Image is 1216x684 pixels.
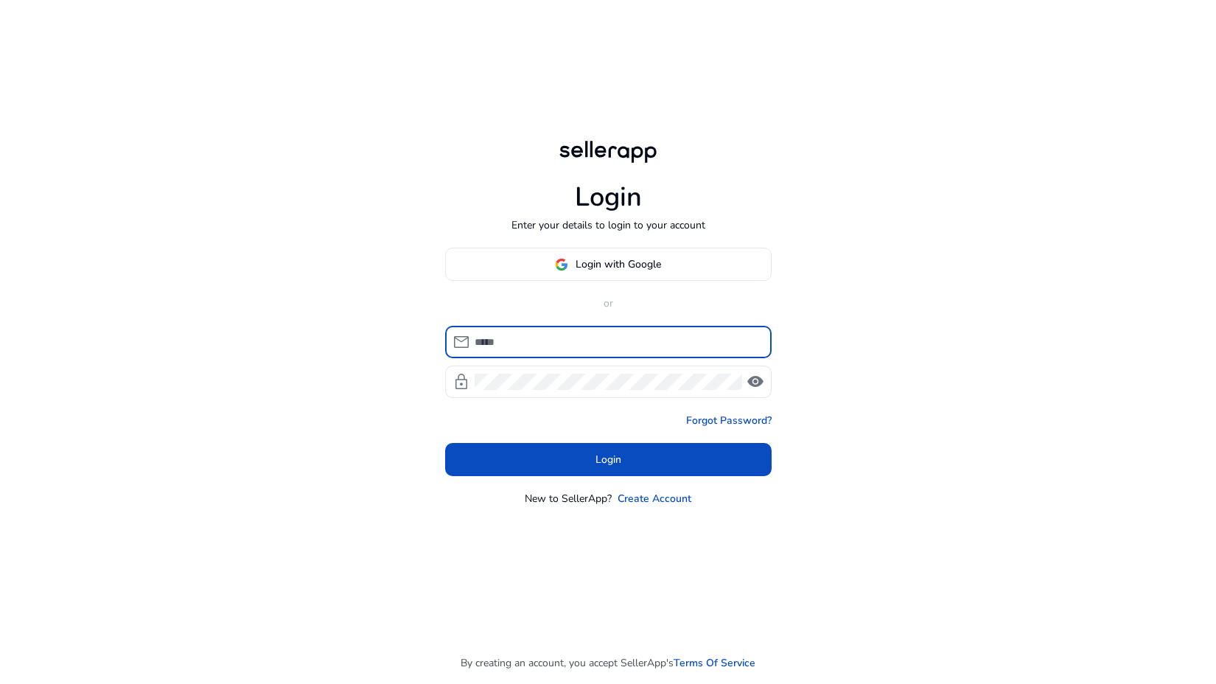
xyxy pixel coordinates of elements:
p: or [445,296,772,311]
p: Enter your details to login to your account [511,217,705,233]
img: google-logo.svg [555,258,568,271]
span: lock [452,373,470,391]
p: New to SellerApp? [525,491,612,506]
span: Login with Google [576,256,661,272]
a: Create Account [618,491,691,506]
span: Login [595,452,621,467]
button: Login with Google [445,248,772,281]
h1: Login [575,181,642,213]
a: Terms Of Service [674,655,755,671]
a: Forgot Password? [686,413,772,428]
span: visibility [747,373,764,391]
button: Login [445,443,772,476]
span: mail [452,333,470,351]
